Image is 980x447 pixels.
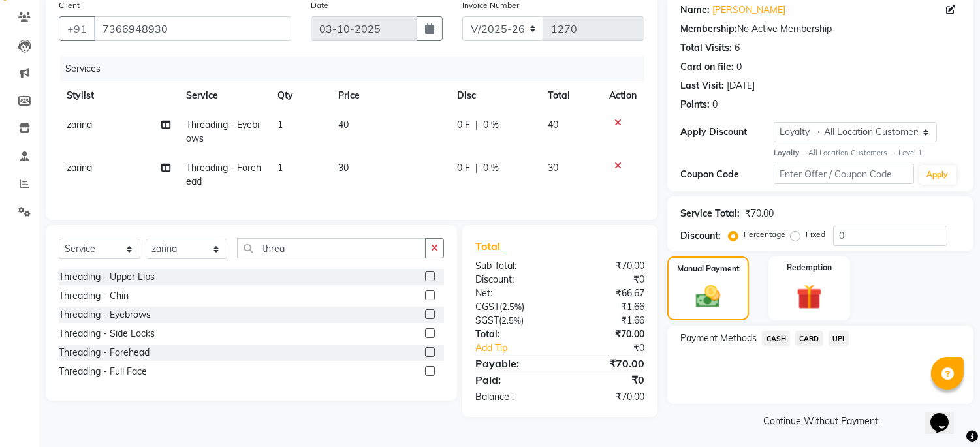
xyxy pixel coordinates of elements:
span: 40 [548,119,558,131]
span: CARD [795,331,823,346]
div: ₹70.00 [745,207,774,221]
div: ₹66.67 [560,286,655,300]
label: Manual Payment [677,263,740,275]
div: Balance : [466,390,560,404]
span: CASH [762,331,790,346]
span: SGST [475,315,499,326]
div: ₹1.66 [560,300,655,314]
th: Qty [270,81,330,110]
th: Price [330,81,449,110]
span: | [475,118,478,132]
strong: Loyalty → [774,148,808,157]
iframe: chat widget [925,395,967,434]
div: ₹70.00 [560,328,655,341]
div: Threading - Full Face [59,365,147,378]
span: Threading - Eyebrows [186,119,261,144]
div: Threading - Side Locks [59,327,155,341]
div: Last Visit: [680,79,724,93]
span: 0 % [483,118,499,132]
div: ₹1.66 [560,314,655,328]
div: Membership: [680,22,737,36]
span: CGST [475,301,499,313]
div: ₹70.00 [560,356,655,371]
div: ₹0 [560,273,655,286]
button: +91 [59,16,95,41]
span: Payment Methods [680,331,757,345]
div: Net: [466,286,560,300]
span: 0 F [457,118,470,132]
div: Points: [680,98,710,112]
div: No Active Membership [680,22,960,36]
div: ₹70.00 [560,390,655,404]
span: 1 [277,119,283,131]
div: Name: [680,3,710,17]
div: Services [60,57,654,81]
div: 6 [735,41,740,55]
label: Percentage [744,228,785,240]
div: Total: [466,328,560,341]
label: Fixed [806,228,825,240]
div: Discount: [466,273,560,286]
div: Sub Total: [466,259,560,273]
span: UPI [829,331,849,346]
input: Search or Scan [237,238,426,258]
div: All Location Customers → Level 1 [774,147,960,159]
a: Add Tip [466,341,576,355]
div: Threading - Chin [59,289,129,303]
span: 2.5% [502,301,522,312]
div: Paid: [466,372,560,388]
span: 30 [548,162,558,174]
label: Redemption [787,262,832,273]
span: zarina [67,162,92,174]
img: _gift.svg [789,281,830,313]
img: _cash.svg [688,283,727,311]
div: ( ) [466,314,560,328]
div: ₹70.00 [560,259,655,273]
span: 0 F [457,161,470,175]
div: ₹0 [560,372,655,388]
div: Threading - Upper Lips [59,270,155,284]
span: 0 % [483,161,499,175]
th: Action [601,81,644,110]
span: 2.5% [501,315,521,326]
span: Threading - Forehead [186,162,261,187]
span: Total [475,239,505,253]
div: Service Total: [680,207,740,221]
a: Continue Without Payment [670,414,971,428]
div: ( ) [466,300,560,314]
div: Total Visits: [680,41,732,55]
div: Discount: [680,229,721,243]
input: Search by Name/Mobile/Email/Code [94,16,291,41]
th: Stylist [59,81,178,110]
div: Card on file: [680,60,734,74]
span: 1 [277,162,283,174]
span: | [475,161,478,175]
div: 0 [712,98,718,112]
th: Service [178,81,270,110]
input: Enter Offer / Coupon Code [774,164,913,184]
button: Apply [919,165,956,185]
a: [PERSON_NAME] [712,3,785,17]
div: Threading - Eyebrows [59,308,151,322]
div: Coupon Code [680,168,774,181]
div: ₹0 [576,341,655,355]
span: 30 [338,162,349,174]
div: Payable: [466,356,560,371]
div: [DATE] [727,79,755,93]
th: Total [540,81,602,110]
span: zarina [67,119,92,131]
div: Apply Discount [680,125,774,139]
div: Threading - Forehead [59,346,150,360]
div: 0 [736,60,742,74]
span: 40 [338,119,349,131]
th: Disc [449,81,540,110]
